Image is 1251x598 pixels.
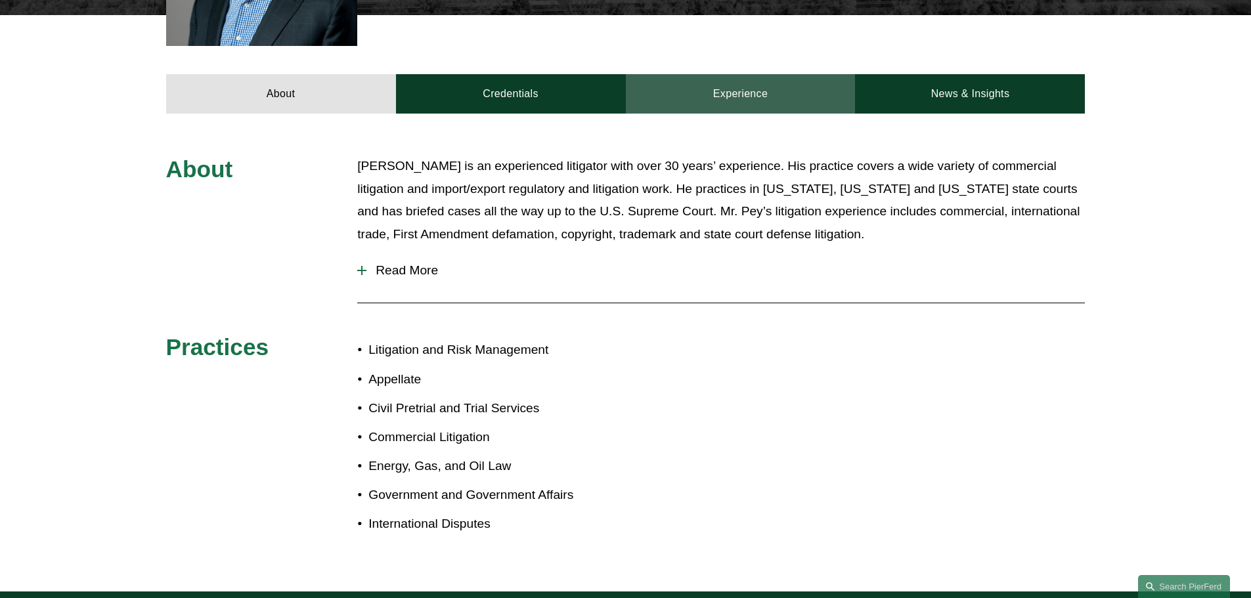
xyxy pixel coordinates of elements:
[368,426,625,449] p: Commercial Litigation
[855,74,1085,114] a: News & Insights
[368,513,625,536] p: International Disputes
[368,339,625,362] p: Litigation and Risk Management
[396,74,626,114] a: Credentials
[1138,575,1230,598] a: Search this site
[368,455,625,478] p: Energy, Gas, and Oil Law
[166,334,269,360] span: Practices
[166,74,396,114] a: About
[366,263,1085,278] span: Read More
[626,74,856,114] a: Experience
[166,156,233,182] span: About
[368,397,625,420] p: Civil Pretrial and Trial Services
[357,253,1085,288] button: Read More
[357,155,1085,246] p: [PERSON_NAME] is an experienced litigator with over 30 years’ experience. His practice covers a w...
[368,484,625,507] p: Government and Government Affairs
[368,368,625,391] p: Appellate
